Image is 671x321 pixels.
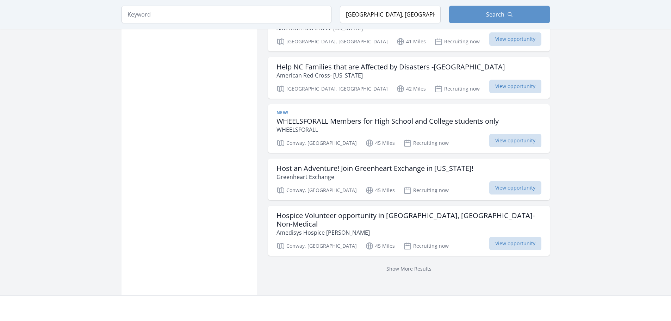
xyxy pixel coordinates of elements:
[122,6,331,23] input: Keyword
[268,206,550,256] a: Hospice Volunteer opportunity in [GEOGRAPHIC_DATA], [GEOGRAPHIC_DATA]- Non-Medical Amedisys Hospi...
[268,57,550,99] a: Help NC Families that are Affected by Disasters -[GEOGRAPHIC_DATA] American Red Cross- [US_STATE]...
[434,85,480,93] p: Recruiting now
[277,37,388,46] p: [GEOGRAPHIC_DATA], [GEOGRAPHIC_DATA]
[277,186,357,195] p: Conway, [GEOGRAPHIC_DATA]
[365,242,395,250] p: 45 Miles
[486,10,504,19] span: Search
[268,159,550,200] a: Host an Adventure! Join Greenheart Exchange in [US_STATE]! Greenheart Exchange Conway, [GEOGRAPHI...
[277,173,473,181] p: Greenheart Exchange
[277,125,499,134] p: WHEELSFORALL
[489,32,541,46] span: View opportunity
[277,211,541,228] h3: Hospice Volunteer opportunity in [GEOGRAPHIC_DATA], [GEOGRAPHIC_DATA]- Non-Medical
[449,6,550,23] button: Search
[365,139,395,147] p: 45 Miles
[489,80,541,93] span: View opportunity
[277,63,505,71] h3: Help NC Families that are Affected by Disasters -[GEOGRAPHIC_DATA]
[403,186,449,195] p: Recruiting now
[277,242,357,250] p: Conway, [GEOGRAPHIC_DATA]
[277,228,541,237] p: Amedisys Hospice [PERSON_NAME]
[277,110,288,116] span: New!
[277,139,357,147] p: Conway, [GEOGRAPHIC_DATA]
[268,10,550,51] a: Shelter Volunteer- [GEOGRAPHIC_DATA], [GEOGRAPHIC_DATA] American Red Cross- [US_STATE] [GEOGRAPHI...
[340,6,441,23] input: Location
[396,37,426,46] p: 41 Miles
[277,117,499,125] h3: WHEELSFORALL Members for High School and College students only
[489,134,541,147] span: View opportunity
[396,85,426,93] p: 42 Miles
[403,242,449,250] p: Recruiting now
[277,164,473,173] h3: Host an Adventure! Join Greenheart Exchange in [US_STATE]!
[489,237,541,250] span: View opportunity
[277,71,505,80] p: American Red Cross- [US_STATE]
[277,85,388,93] p: [GEOGRAPHIC_DATA], [GEOGRAPHIC_DATA]
[268,104,550,153] a: New! WHEELSFORALL Members for High School and College students only WHEELSFORALL Conway, [GEOGRAP...
[489,181,541,195] span: View opportunity
[403,139,449,147] p: Recruiting now
[434,37,480,46] p: Recruiting now
[365,186,395,195] p: 45 Miles
[386,265,431,272] a: Show More Results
